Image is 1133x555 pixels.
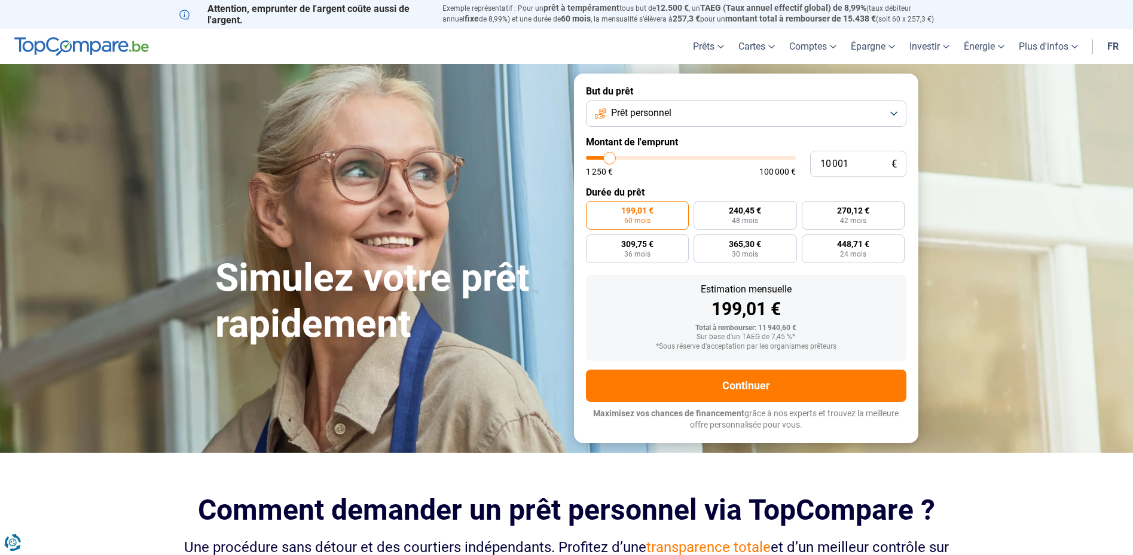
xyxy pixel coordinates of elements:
[586,136,906,148] label: Montant de l'emprunt
[624,251,651,258] span: 36 mois
[837,240,869,248] span: 448,71 €
[442,3,954,25] p: Exemple représentatif : Pour un tous but de , un (taux débiteur annuel de 8,99%) et une durée de ...
[957,29,1012,64] a: Énergie
[595,333,897,341] div: Sur base d'un TAEG de 7,45 %*
[179,3,428,26] p: Attention, emprunter de l'argent coûte aussi de l'argent.
[611,106,671,120] span: Prêt personnel
[595,300,897,318] div: 199,01 €
[731,29,782,64] a: Cartes
[586,100,906,127] button: Prêt personnel
[656,3,689,13] span: 12.500 €
[561,14,591,23] span: 60 mois
[782,29,844,64] a: Comptes
[215,255,560,347] h1: Simulez votre prêt rapidement
[844,29,902,64] a: Épargne
[595,343,897,351] div: *Sous réserve d'acceptation par les organismes prêteurs
[891,159,897,169] span: €
[179,493,954,526] h2: Comment demander un prêt personnel via TopCompare ?
[729,240,761,248] span: 365,30 €
[1012,29,1085,64] a: Plus d'infos
[840,217,866,224] span: 42 mois
[586,167,613,176] span: 1 250 €
[732,217,758,224] span: 48 mois
[732,251,758,258] span: 30 mois
[586,370,906,402] button: Continuer
[14,37,149,56] img: TopCompare
[593,408,744,418] span: Maximisez vos chances de financement
[595,324,897,333] div: Total à rembourser: 11 940,60 €
[840,251,866,258] span: 24 mois
[586,408,906,431] p: grâce à nos experts et trouvez la meilleure offre personnalisée pour vous.
[837,206,869,215] span: 270,12 €
[621,206,653,215] span: 199,01 €
[543,3,619,13] span: prêt à tempérament
[700,3,866,13] span: TAEG (Taux annuel effectif global) de 8,99%
[673,14,700,23] span: 257,3 €
[686,29,731,64] a: Prêts
[624,217,651,224] span: 60 mois
[586,187,906,198] label: Durée du prêt
[595,285,897,294] div: Estimation mensuelle
[725,14,876,23] span: montant total à rembourser de 15.438 €
[729,206,761,215] span: 240,45 €
[902,29,957,64] a: Investir
[621,240,653,248] span: 309,75 €
[759,167,796,176] span: 100 000 €
[465,14,479,23] span: fixe
[1100,29,1126,64] a: fr
[586,86,906,97] label: But du prêt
